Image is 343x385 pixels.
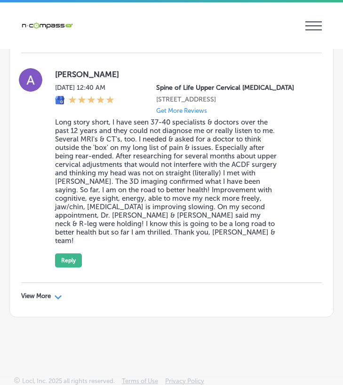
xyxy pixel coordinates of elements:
img: 660ab0bf-5cc7-4cb8-ba1c-48b5ae0f18e60NCTV_CLogo_TV_Black_-500x88.png [21,21,73,30]
p: 2225 A1A S Suite A1 [156,95,307,103]
label: [DATE] 12:40 AM [55,84,114,92]
label: [PERSON_NAME] [55,70,307,79]
blockquote: Long story short, I have seen 37-40 specialists & doctors over the past 12 years and they could n... [55,118,278,245]
p: Spine of Life Upper Cervical Chiropractic [156,84,307,92]
p: Locl, Inc. 2025 all rights reserved. [22,377,115,385]
p: View More [21,292,51,300]
button: Reply [55,253,82,267]
p: Get More Reviews [156,107,207,114]
div: 5 Stars [68,95,114,106]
